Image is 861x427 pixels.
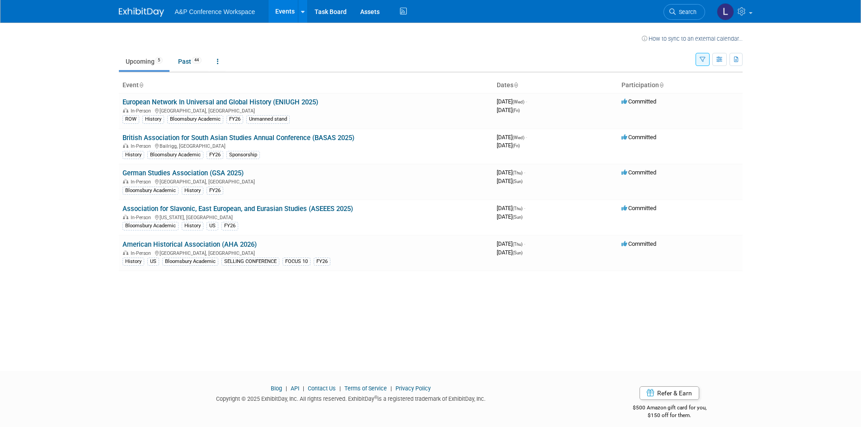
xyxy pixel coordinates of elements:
[226,115,243,123] div: FY26
[308,385,336,392] a: Contact Us
[640,386,699,400] a: Refer & Earn
[524,205,525,211] span: -
[226,151,260,159] div: Sponsorship
[182,222,203,230] div: History
[122,205,353,213] a: Association for Slavonic, East European, and Eurasian Studies (ASEEES 2025)
[513,215,522,220] span: (Sun)
[291,385,299,392] a: API
[526,134,527,141] span: -
[175,8,255,15] span: A&P Conference Workspace
[131,108,154,114] span: In-Person
[513,206,522,211] span: (Thu)
[122,107,489,114] div: [GEOGRAPHIC_DATA], [GEOGRAPHIC_DATA]
[182,187,203,195] div: History
[526,98,527,105] span: -
[131,143,154,149] span: In-Person
[271,385,282,392] a: Blog
[221,258,279,266] div: SELLING CONFERENCE
[119,8,164,17] img: ExhibitDay
[122,213,489,221] div: [US_STATE], [GEOGRAPHIC_DATA]
[147,151,203,159] div: Bloomsbury Academic
[524,169,525,176] span: -
[642,35,743,42] a: How to sync to an external calendar...
[513,170,522,175] span: (Thu)
[207,222,218,230] div: US
[147,258,159,266] div: US
[142,115,164,123] div: History
[597,398,743,419] div: $500 Amazon gift card for you,
[621,205,656,211] span: Committed
[337,385,343,392] span: |
[513,143,520,148] span: (Fri)
[314,258,330,266] div: FY26
[344,385,387,392] a: Terms of Service
[283,385,289,392] span: |
[497,142,520,149] span: [DATE]
[122,98,318,106] a: European Network In Universal and Global History (ENIUGH 2025)
[497,249,522,256] span: [DATE]
[192,57,202,64] span: 44
[122,258,144,266] div: History
[513,81,518,89] a: Sort by Start Date
[207,187,223,195] div: FY26
[513,135,524,140] span: (Wed)
[167,115,223,123] div: Bloomsbury Academic
[123,143,128,148] img: In-Person Event
[621,169,656,176] span: Committed
[246,115,290,123] div: Unmanned stand
[122,151,144,159] div: History
[497,107,520,113] span: [DATE]
[122,134,354,142] a: British Association for South Asian Studies Annual Conference (BASAS 2025)
[621,98,656,105] span: Committed
[497,134,527,141] span: [DATE]
[513,108,520,113] span: (Fri)
[123,108,128,113] img: In-Person Event
[122,249,489,256] div: [GEOGRAPHIC_DATA], [GEOGRAPHIC_DATA]
[122,115,139,123] div: ROW
[123,215,128,219] img: In-Person Event
[122,169,244,177] a: German Studies Association (GSA 2025)
[171,53,208,70] a: Past44
[676,9,696,15] span: Search
[119,393,583,403] div: Copyright © 2025 ExhibitDay, Inc. All rights reserved. ExhibitDay is a registered trademark of Ex...
[207,151,223,159] div: FY26
[221,222,238,230] div: FY26
[131,250,154,256] span: In-Person
[659,81,663,89] a: Sort by Participation Type
[497,213,522,220] span: [DATE]
[663,4,705,20] a: Search
[497,169,525,176] span: [DATE]
[621,134,656,141] span: Committed
[131,179,154,185] span: In-Person
[119,78,493,93] th: Event
[122,187,179,195] div: Bloomsbury Academic
[123,250,128,255] img: In-Person Event
[162,258,218,266] div: Bloomsbury Academic
[374,395,377,400] sup: ®
[301,385,306,392] span: |
[388,385,394,392] span: |
[621,240,656,247] span: Committed
[497,205,525,211] span: [DATE]
[122,240,257,249] a: American Historical Association (AHA 2026)
[131,215,154,221] span: In-Person
[618,78,743,93] th: Participation
[513,99,524,104] span: (Wed)
[122,142,489,149] div: Bailrigg, [GEOGRAPHIC_DATA]
[122,222,179,230] div: Bloomsbury Academic
[139,81,143,89] a: Sort by Event Name
[497,98,527,105] span: [DATE]
[497,178,522,184] span: [DATE]
[513,179,522,184] span: (Sun)
[597,412,743,419] div: $150 off for them.
[497,240,525,247] span: [DATE]
[513,242,522,247] span: (Thu)
[717,3,734,20] img: Lianna Iwanikiw
[493,78,618,93] th: Dates
[513,250,522,255] span: (Sun)
[524,240,525,247] span: -
[155,57,163,64] span: 5
[395,385,431,392] a: Privacy Policy
[119,53,169,70] a: Upcoming5
[282,258,311,266] div: FOCUS 10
